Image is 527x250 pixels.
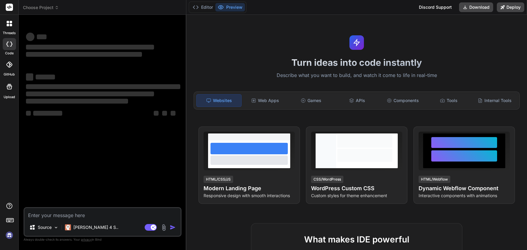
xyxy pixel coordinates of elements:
[162,111,167,116] span: ‌
[37,34,47,39] span: ‌
[23,5,59,11] span: Choose Project
[311,184,402,193] h4: WordPress Custom CSS
[26,91,154,96] span: ‌
[204,184,295,193] h4: Modern Landing Page
[261,233,452,246] h2: What makes IDE powerful
[204,193,295,199] p: Responsive design with smooth interactions
[73,224,118,230] p: [PERSON_NAME] 4 S..
[33,111,62,116] span: ‌
[215,3,245,11] button: Preview
[26,99,128,104] span: ‌
[311,193,402,199] p: Custom styles for theme enhancement
[190,57,523,68] h1: Turn ideas into code instantly
[53,225,59,230] img: Pick Models
[160,224,167,231] img: attachment
[415,2,455,12] div: Discord Support
[81,238,92,241] span: privacy
[36,75,55,79] span: ‌
[289,94,333,107] div: Games
[243,94,288,107] div: Web Apps
[204,176,233,183] div: HTML/CSS/JS
[26,84,180,89] span: ‌
[381,94,425,107] div: Components
[459,2,493,12] button: Download
[472,94,517,107] div: Internal Tools
[190,3,215,11] button: Editor
[38,224,52,230] p: Source
[419,193,510,199] p: Interactive components with animations
[196,94,242,107] div: Websites
[426,94,471,107] div: Tools
[497,2,524,12] button: Deploy
[65,224,71,230] img: Claude 4 Sonnet
[311,176,343,183] div: CSS/WordPress
[4,72,15,77] label: GitHub
[26,73,33,81] span: ‌
[26,45,154,50] span: ‌
[419,184,510,193] h4: Dynamic Webflow Component
[170,224,176,230] img: icon
[335,94,379,107] div: APIs
[171,111,175,116] span: ‌
[5,51,14,56] label: code
[190,72,523,79] p: Describe what you want to build, and watch it come to life in real-time
[4,95,15,100] label: Upload
[154,111,159,116] span: ‌
[26,33,34,41] span: ‌
[3,30,16,36] label: threads
[26,111,31,116] span: ‌
[24,237,182,242] p: Always double-check its answers. Your in Bind
[26,52,142,57] span: ‌
[419,176,450,183] div: HTML/Webflow
[4,230,14,240] img: signin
